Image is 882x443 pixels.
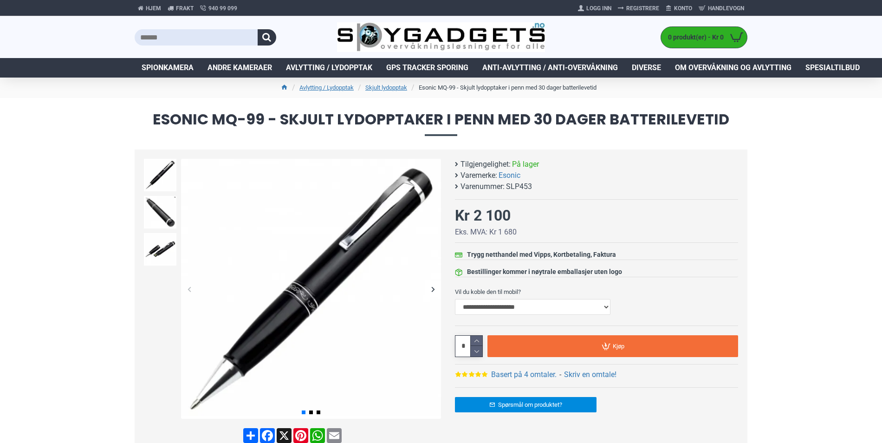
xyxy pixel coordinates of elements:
[708,4,744,13] span: Handlevogn
[455,204,511,227] div: Kr 2 100
[276,428,292,443] a: X
[455,284,738,299] label: Vil du koble den til mobil?
[798,58,867,78] a: Spesialtilbud
[467,250,616,260] div: Trygg netthandel med Vipps, Kortbetaling, Faktura
[299,83,354,92] a: Avlytting / Lydopptak
[661,27,747,48] a: 0 produkt(er) - Kr 0
[309,428,326,443] a: WhatsApp
[386,62,468,73] span: GPS Tracker Sporing
[286,62,372,73] span: Avlytting / Lydopptak
[279,58,379,78] a: Avlytting / Lydopptak
[302,410,305,414] span: Go to slide 1
[317,410,320,414] span: Go to slide 3
[425,281,441,297] div: Next slide
[668,58,798,78] a: Om overvåkning og avlytting
[586,4,611,13] span: Logg Inn
[626,4,659,13] span: Registrere
[135,112,747,136] span: Esonic MQ-99 - Skjult lydopptaker i penn med 30 dager batterilevetid
[309,410,313,414] span: Go to slide 2
[615,1,662,16] a: Registrere
[661,33,726,42] span: 0 produkt(er) - Kr 0
[460,181,505,192] b: Varenummer:
[208,4,237,13] span: 940 99 099
[460,159,511,170] b: Tilgjengelighet:
[176,4,194,13] span: Frakt
[482,62,618,73] span: Anti-avlytting / Anti-overvåkning
[259,428,276,443] a: Facebook
[144,196,176,228] img: Esonic MQ-99 - Skjult lydopptaker i penn med 30 dager batterilevetid - SpyGadgets.no
[491,369,557,380] a: Basert på 4 omtaler.
[575,1,615,16] a: Logg Inn
[208,62,272,73] span: Andre kameraer
[499,170,520,181] a: Esonic
[337,22,545,52] img: SpyGadgets.no
[201,58,279,78] a: Andre kameraer
[292,428,309,443] a: Pinterest
[142,62,194,73] span: Spionkamera
[146,4,161,13] span: Hjem
[559,370,561,379] b: -
[181,159,441,419] img: Esonic MQ-99 - Skjult lydopptaker i penn med 30 dager batterilevetid - SpyGadgets.no
[695,1,747,16] a: Handlevogn
[632,62,661,73] span: Diverse
[455,397,597,412] a: Spørsmål om produktet?
[564,369,616,380] a: Skriv en omtale!
[512,159,539,170] span: På lager
[613,343,624,349] span: Kjøp
[135,58,201,78] a: Spionkamera
[625,58,668,78] a: Diverse
[467,267,622,277] div: Bestillinger kommer i nøytrale emballasjer uten logo
[242,428,259,443] a: Share
[460,170,497,181] b: Varemerke:
[805,62,860,73] span: Spesialtilbud
[144,233,176,266] img: Esonic MQ-99 - Skjult lydopptaker i penn med 30 dager batterilevetid - SpyGadgets.no
[475,58,625,78] a: Anti-avlytting / Anti-overvåkning
[506,181,532,192] span: SLP453
[379,58,475,78] a: GPS Tracker Sporing
[144,159,176,191] img: Esonic MQ-99 - Skjult lydopptaker i penn med 30 dager batterilevetid - SpyGadgets.no
[675,62,791,73] span: Om overvåkning og avlytting
[662,1,695,16] a: Konto
[674,4,692,13] span: Konto
[181,281,197,297] div: Previous slide
[326,428,343,443] a: Email
[365,83,407,92] a: Skjult lydopptak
